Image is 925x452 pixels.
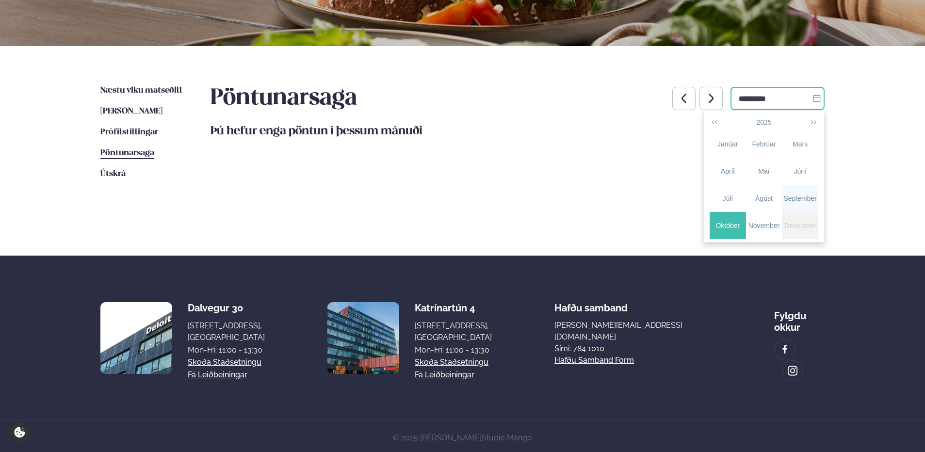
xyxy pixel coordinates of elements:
[327,302,399,374] img: image alt
[482,433,532,442] a: Studio Mango
[782,361,803,381] a: image alt
[211,124,825,139] h5: Þú hefur enga pöntun í þessum mánuði
[710,194,746,204] div: Júlí
[746,194,782,204] div: Ágúst
[100,147,154,159] a: Pöntunarsaga
[787,365,798,376] img: image alt
[415,356,488,368] a: Skoða staðsetningu
[100,127,158,138] a: Prófílstillingar
[774,302,825,333] div: Fylgdu okkur
[782,139,818,149] div: Mars
[100,106,162,117] a: [PERSON_NAME]
[415,344,492,356] div: Mon-Fri: 11:00 - 13:30
[554,294,628,314] span: Hafðu samband
[211,85,357,112] h2: Pöntunarsaga
[746,166,782,177] div: Maí
[710,166,746,177] div: Apríl
[746,139,782,149] div: Febrúar
[415,369,474,381] a: Fá leiðbeiningar
[188,356,261,368] a: Skoða staðsetningu
[554,343,712,355] p: Sími: 784 1010
[100,168,126,180] a: Útskrá
[554,355,634,366] a: Hafðu samband form
[754,114,773,130] button: 2025
[415,320,492,343] div: [STREET_ADDRESS], [GEOGRAPHIC_DATA]
[188,320,265,343] div: [STREET_ADDRESS], [GEOGRAPHIC_DATA]
[100,86,182,95] span: Næstu viku matseðill
[775,339,795,360] a: image alt
[188,369,247,381] a: Fá leiðbeiningar
[100,85,182,97] a: Næstu viku matseðill
[710,139,746,149] div: Janúar
[393,433,532,442] span: © 2025 [PERSON_NAME]
[779,344,790,355] img: image alt
[100,170,126,178] span: Útskrá
[710,221,746,231] div: Október
[188,344,265,356] div: Mon-Fri: 11:00 - 13:30
[782,166,818,177] div: Júní
[100,128,158,136] span: Prófílstillingar
[746,221,782,231] div: Nóvember
[100,149,154,157] span: Pöntunarsaga
[100,302,172,374] img: image alt
[415,302,492,314] div: Katrínartún 4
[10,422,30,442] a: Cookie settings
[782,221,818,231] div: Desember
[188,302,265,314] div: Dalvegur 30
[100,107,162,115] span: [PERSON_NAME]
[782,194,818,204] div: September
[554,320,712,343] a: [PERSON_NAME][EMAIL_ADDRESS][DOMAIN_NAME]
